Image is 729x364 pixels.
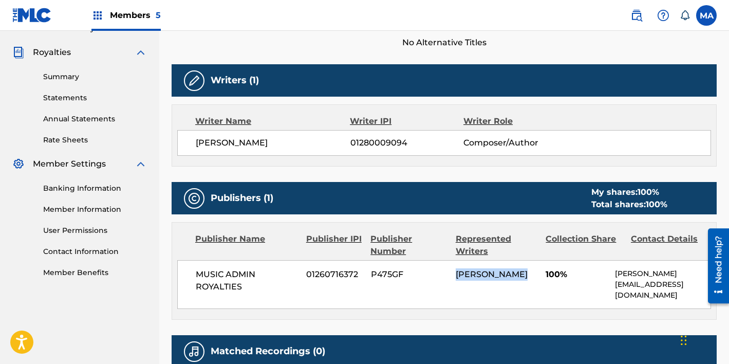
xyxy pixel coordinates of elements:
[700,225,729,307] iframe: Resource Center
[43,135,147,145] a: Rate Sheets
[43,204,147,215] a: Member Information
[631,233,708,258] div: Contact Details
[43,246,147,257] a: Contact Information
[456,233,538,258] div: Represented Writers
[91,9,104,22] img: Top Rightsholders
[653,5,674,26] div: Help
[546,233,623,258] div: Collection Share
[463,115,567,128] div: Writer Role
[211,345,325,357] h5: Matched Recordings (0)
[135,158,147,170] img: expand
[371,268,448,281] span: P475GF
[33,158,106,170] span: Member Settings
[188,345,200,358] img: Matched Recordings
[12,46,25,59] img: Royalties
[195,233,298,258] div: Publisher Name
[463,137,566,149] span: Composer/Author
[678,315,729,364] iframe: Chat Widget
[188,75,200,87] img: Writers
[156,10,161,20] span: 5
[546,268,607,281] span: 100%
[370,233,448,258] div: Publisher Number
[680,10,690,21] div: Notifications
[591,198,667,211] div: Total shares:
[630,9,643,22] img: search
[43,71,147,82] a: Summary
[188,192,200,205] img: Publishers
[12,158,25,170] img: Member Settings
[306,268,363,281] span: 01260716372
[657,9,669,22] img: help
[638,187,659,197] span: 100 %
[350,115,463,128] div: Writer IPI
[172,37,717,49] span: No Alternative Titles
[306,233,363,258] div: Publisher IPI
[350,137,463,149] span: 01280009094
[211,75,259,86] h5: Writers (1)
[43,114,147,124] a: Annual Statements
[135,46,147,59] img: expand
[626,5,647,26] a: Public Search
[591,186,667,198] div: My shares:
[681,325,687,356] div: Drag
[43,183,147,194] a: Banking Information
[196,268,298,293] span: MUSIC ADMIN ROYALTIES
[615,279,711,301] p: [EMAIL_ADDRESS][DOMAIN_NAME]
[195,115,350,128] div: Writer Name
[43,267,147,278] a: Member Benefits
[196,137,350,149] span: [PERSON_NAME]
[456,269,528,279] span: [PERSON_NAME]
[43,225,147,236] a: User Permissions
[211,192,273,204] h5: Publishers (1)
[12,8,52,23] img: MLC Logo
[615,268,711,279] p: [PERSON_NAME]
[110,9,161,21] span: Members
[696,5,717,26] div: User Menu
[43,93,147,103] a: Statements
[33,46,71,59] span: Royalties
[646,199,667,209] span: 100 %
